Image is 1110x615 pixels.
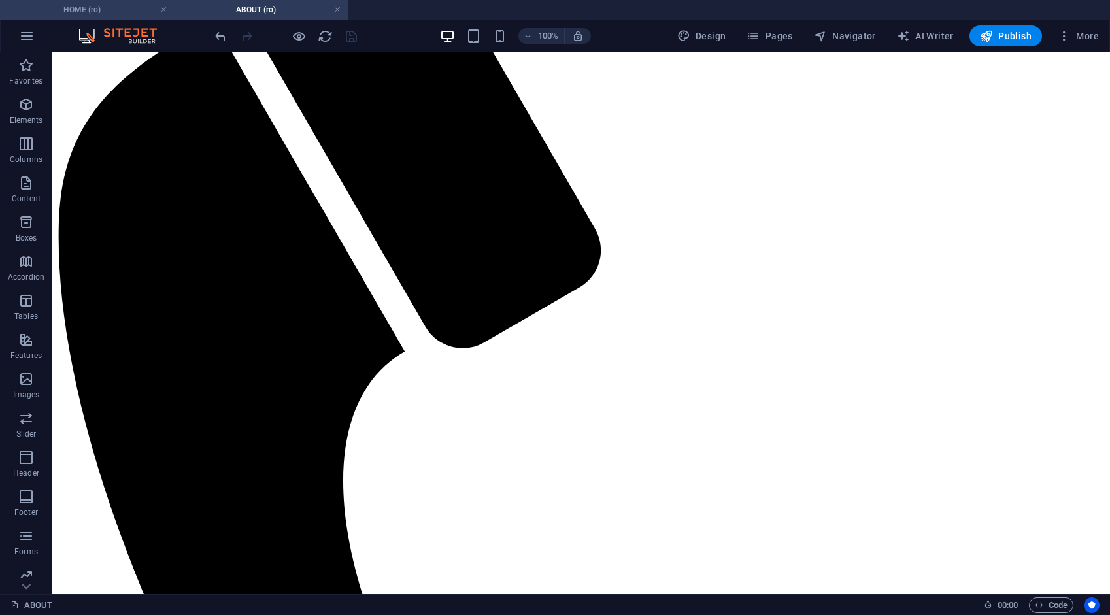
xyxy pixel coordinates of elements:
[741,25,798,46] button: Pages
[10,597,53,613] a: Click to cancel selection. Double-click to open Pages
[1035,597,1068,613] span: Code
[809,25,881,46] button: Navigator
[980,29,1032,42] span: Publish
[572,30,584,42] i: On resize automatically adjust zoom level to fit chosen device.
[1084,597,1100,613] button: Usercentrics
[1058,29,1099,42] span: More
[1029,597,1073,613] button: Code
[9,76,42,86] p: Favorites
[14,311,38,322] p: Tables
[1052,25,1104,46] button: More
[672,25,732,46] button: Design
[969,25,1042,46] button: Publish
[892,25,959,46] button: AI Writer
[14,546,38,557] p: Forms
[8,272,44,282] p: Accordion
[16,429,37,439] p: Slider
[14,507,38,518] p: Footer
[747,29,792,42] span: Pages
[291,28,307,44] button: Click here to leave preview mode and continue editing
[75,28,173,44] img: Editor Logo
[984,597,1018,613] h6: Session time
[317,28,333,44] button: reload
[538,28,559,44] h6: 100%
[814,29,876,42] span: Navigator
[174,3,348,17] h4: ABOUT (ro)
[677,29,726,42] span: Design
[212,28,228,44] button: undo
[518,28,565,44] button: 100%
[16,233,37,243] p: Boxes
[10,115,43,125] p: Elements
[1007,600,1009,610] span: :
[998,597,1018,613] span: 00 00
[12,193,41,204] p: Content
[318,29,333,44] i: Reload page
[672,25,732,46] div: Design (Ctrl+Alt+Y)
[13,468,39,478] p: Header
[10,350,42,361] p: Features
[213,29,228,44] i: Undo: Change link (Ctrl+Z)
[13,390,40,400] p: Images
[897,29,954,42] span: AI Writer
[10,154,42,165] p: Columns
